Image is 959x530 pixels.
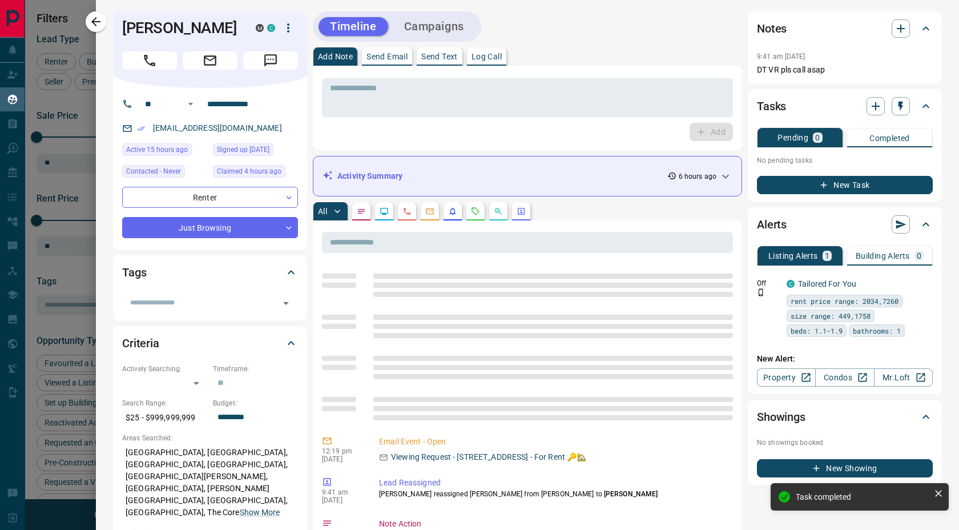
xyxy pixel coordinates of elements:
[323,166,732,187] div: Activity Summary6 hours ago
[421,53,458,61] p: Send Text
[757,152,933,169] p: No pending tasks
[122,364,207,374] p: Actively Searching:
[757,353,933,365] p: New Alert:
[240,507,280,519] button: Show More
[122,187,298,208] div: Renter
[122,408,207,427] p: $25 - $999,999,999
[768,252,818,260] p: Listing Alerts
[379,477,728,489] p: Lead Reassigned
[757,53,805,61] p: 9:41 am [DATE]
[322,488,362,496] p: 9:41 am
[267,24,275,32] div: condos.ca
[757,408,805,426] h2: Showings
[757,176,933,194] button: New Task
[122,19,239,37] h1: [PERSON_NAME]
[856,252,910,260] p: Building Alerts
[757,64,933,76] p: DT VR pls call asap
[379,518,728,530] p: Note Action
[122,443,298,522] p: [GEOGRAPHIC_DATA], [GEOGRAPHIC_DATA], [GEOGRAPHIC_DATA], [GEOGRAPHIC_DATA], [GEOGRAPHIC_DATA][PER...
[757,368,816,387] a: Property
[796,492,929,501] div: Task completed
[278,295,294,311] button: Open
[757,93,933,120] div: Tasks
[122,330,298,357] div: Criteria
[126,144,188,155] span: Active 15 hours ago
[917,252,921,260] p: 0
[337,170,402,182] p: Activity Summary
[122,51,177,70] span: Call
[869,134,910,142] p: Completed
[243,51,298,70] span: Message
[815,134,820,142] p: 0
[757,437,933,448] p: No showings booked
[815,368,874,387] a: Condos
[825,252,829,260] p: 1
[213,143,298,159] div: Wed Oct 31 2018
[256,24,264,32] div: mrloft.ca
[122,398,207,408] p: Search Range:
[122,263,146,282] h2: Tags
[319,17,388,36] button: Timeline
[679,171,716,182] p: 6 hours ago
[402,207,412,216] svg: Calls
[318,53,353,61] p: Add Note
[380,207,389,216] svg: Lead Browsing Activity
[757,211,933,238] div: Alerts
[791,295,898,307] span: rent price range: 2034,7260
[122,433,298,443] p: Areas Searched:
[184,97,198,111] button: Open
[517,207,526,216] svg: Agent Actions
[379,436,728,448] p: Email Event - Open
[217,144,269,155] span: Signed up [DATE]
[853,325,901,336] span: bathrooms: 1
[791,310,871,322] span: size range: 449,1758
[757,278,780,288] p: Off
[787,280,795,288] div: condos.ca
[757,19,787,38] h2: Notes
[318,207,327,215] p: All
[322,455,362,463] p: [DATE]
[448,207,457,216] svg: Listing Alerts
[153,123,282,132] a: [EMAIL_ADDRESS][DOMAIN_NAME]
[122,217,298,238] div: Just Browsing
[425,207,434,216] svg: Emails
[213,165,298,181] div: Mon Sep 15 2025
[137,125,145,132] svg: Email Verified
[757,15,933,42] div: Notes
[757,459,933,477] button: New Showing
[874,368,933,387] a: Mr.Loft
[757,288,765,296] svg: Push Notification Only
[393,17,476,36] button: Campaigns
[604,490,658,498] span: [PERSON_NAME]
[757,215,787,234] h2: Alerts
[122,143,207,159] div: Sun Sep 14 2025
[122,259,298,286] div: Tags
[122,334,159,352] h2: Criteria
[471,207,480,216] svg: Requests
[791,325,843,336] span: beds: 1.1-1.9
[357,207,366,216] svg: Notes
[366,53,408,61] p: Send Email
[757,403,933,431] div: Showings
[217,166,281,177] span: Claimed 4 hours ago
[494,207,503,216] svg: Opportunities
[757,97,786,115] h2: Tasks
[183,51,237,70] span: Email
[213,398,298,408] p: Budget:
[322,447,362,455] p: 12:19 pm
[798,279,856,288] a: Tailored For You
[379,489,728,499] p: [PERSON_NAME] reassigned [PERSON_NAME] from [PERSON_NAME] to
[213,364,298,374] p: Timeframe:
[777,134,808,142] p: Pending
[126,166,181,177] span: Contacted - Never
[322,496,362,504] p: [DATE]
[472,53,502,61] p: Log Call
[391,451,586,463] p: Viewing Request - [STREET_ADDRESS] - For Rent 🔑🏡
